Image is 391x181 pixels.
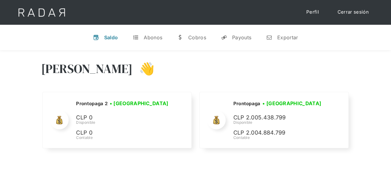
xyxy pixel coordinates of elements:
h2: Prontopaga 2 [76,101,108,107]
h3: • [GEOGRAPHIC_DATA] [110,100,168,107]
div: Disponible [76,120,170,125]
div: Saldo [104,34,118,41]
h3: [PERSON_NAME] [41,61,133,76]
div: t [133,34,139,41]
p: CLP 0 [76,113,169,122]
p: CLP 2.005.438.799 [233,113,326,122]
h3: 👋 [133,61,154,76]
div: w [177,34,183,41]
div: Exportar [277,34,298,41]
div: Contable [76,135,170,140]
p: CLP 0 [76,128,169,137]
div: Contable [233,135,326,140]
div: Payouts [232,34,251,41]
a: Cerrar sesión [331,6,375,18]
h2: Prontopaga [233,101,260,107]
div: n [266,34,272,41]
div: Cobros [188,34,206,41]
p: CLP 2.004.884.799 [233,128,326,137]
div: v [93,34,99,41]
div: Disponible [233,120,326,125]
a: Perfil [300,6,325,18]
div: y [221,34,227,41]
div: Abonos [144,34,162,41]
h3: • [GEOGRAPHIC_DATA] [262,100,321,107]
